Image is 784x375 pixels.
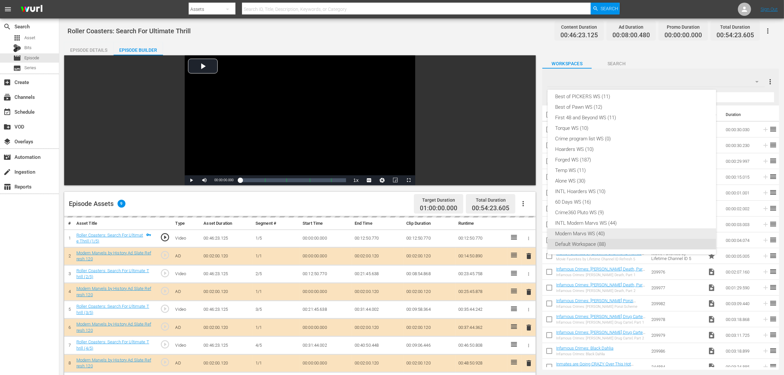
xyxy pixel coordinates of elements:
div: Forged WS (187) [555,155,708,165]
div: INTL Modern Marvs WS (44) [555,218,708,228]
div: Best of Pawn WS (12) [555,102,708,112]
div: Best of PICKERS WS (11) [555,91,708,102]
div: Crime program list WS (0) [555,133,708,144]
div: Alone WS (30) [555,176,708,186]
div: Default Workspace (88) [555,239,708,249]
div: Hoarders WS (10) [555,144,708,155]
div: Crime360 Pluto WS (9) [555,207,708,218]
div: First 48 and Beyond WS (11) [555,112,708,123]
div: Modern Marvs WS (40) [555,228,708,239]
div: INTL Hoarders WS (10) [555,186,708,197]
div: Torque WS (10) [555,123,708,133]
div: Temp WS (11) [555,165,708,176]
div: 60 Days WS (16) [555,197,708,207]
